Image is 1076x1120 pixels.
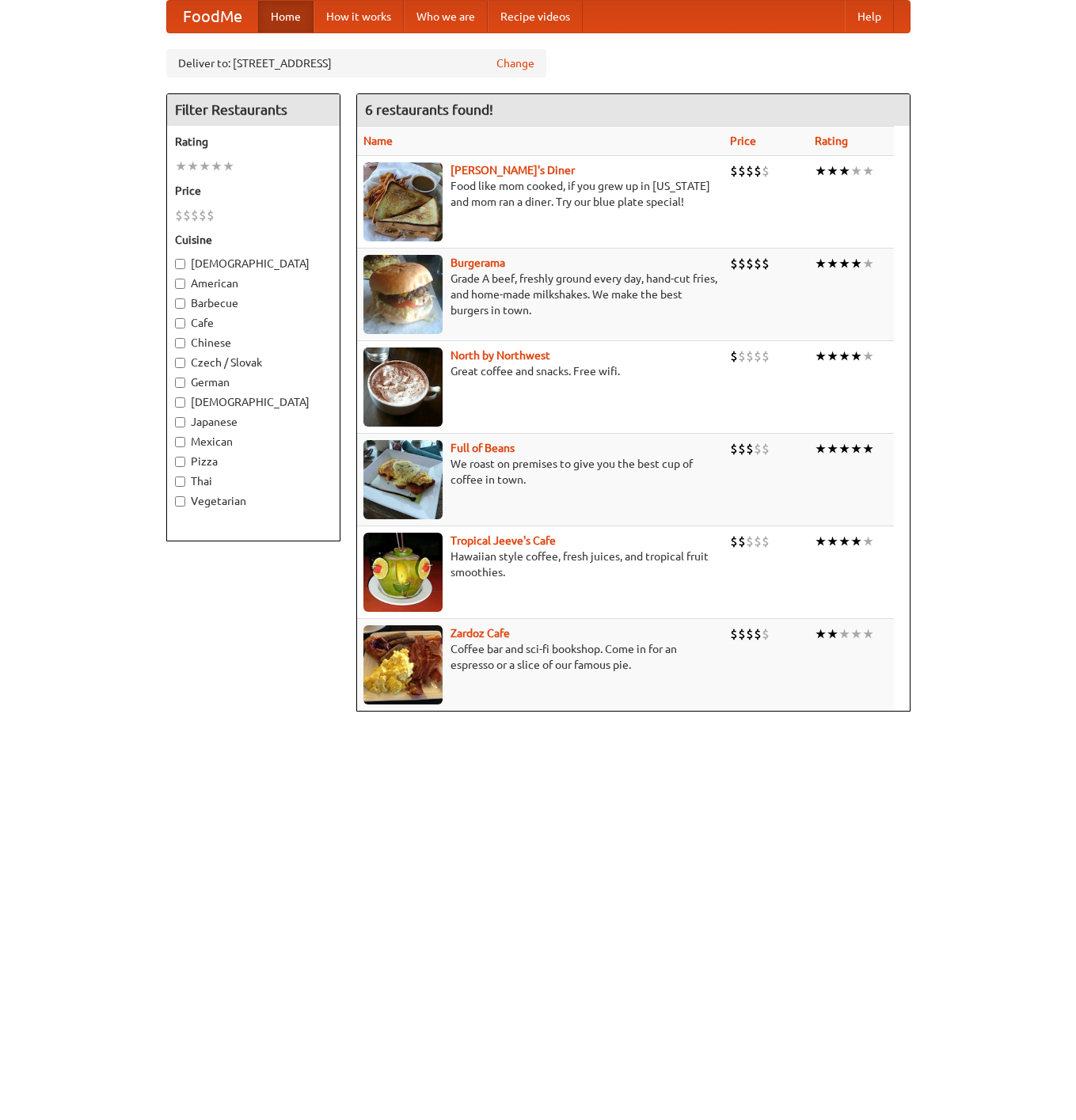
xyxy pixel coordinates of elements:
[363,625,443,704] img: zardoz.jpg
[496,55,534,71] a: Change
[175,315,332,331] label: Cafe
[746,625,754,643] li: $
[850,440,862,457] li: ★
[451,349,550,362] a: North by Northwest
[754,533,762,550] li: $
[730,162,738,180] li: $
[175,275,332,291] label: American
[166,49,546,78] div: Deliver to: [STREET_ADDRESS]
[365,102,493,117] ng-pluralize: 6 restaurants found!
[754,162,762,180] li: $
[175,496,185,507] input: Vegetarian
[363,178,717,210] p: Food like mom cooked, if you grew up in [US_STATE] and mom ran a diner. Try our blue plate special!
[762,625,770,643] li: $
[175,295,332,311] label: Barbecue
[363,135,393,147] a: Name
[363,440,443,519] img: beans.jpg
[827,625,838,643] li: ★
[850,255,862,272] li: ★
[746,162,754,180] li: $
[815,135,848,147] a: Rating
[175,473,332,489] label: Thai
[738,347,746,365] li: $
[730,533,738,550] li: $
[746,347,754,365] li: $
[451,627,510,640] a: Zardoz Cafe
[451,256,505,269] a: Burgerama
[175,394,332,410] label: [DEMOGRAPHIC_DATA]
[451,164,575,177] a: [PERSON_NAME]'s Diner
[175,434,332,450] label: Mexican
[862,440,874,457] li: ★
[175,298,185,309] input: Barbecue
[175,207,183,224] li: $
[199,158,211,175] li: ★
[762,255,770,272] li: $
[363,641,717,673] p: Coffee bar and sci-fi bookshop. Come in for an espresso or a slice of our famous pie.
[207,207,215,224] li: $
[838,440,850,457] li: ★
[451,442,515,454] a: Full of Beans
[191,207,199,224] li: $
[815,533,827,550] li: ★
[762,440,770,457] li: $
[175,134,332,150] h5: Rating
[815,162,827,180] li: ★
[815,625,827,643] li: ★
[850,625,862,643] li: ★
[258,1,314,32] a: Home
[827,533,838,550] li: ★
[730,135,756,147] a: Price
[175,414,332,430] label: Japanese
[167,1,258,32] a: FoodMe
[762,533,770,550] li: $
[183,207,191,224] li: $
[175,279,185,289] input: American
[167,94,340,126] h4: Filter Restaurants
[827,255,838,272] li: ★
[738,440,746,457] li: $
[363,456,717,488] p: We roast on premises to give you the best cup of coffee in town.
[404,1,488,32] a: Who we are
[838,347,850,365] li: ★
[862,533,874,550] li: ★
[175,259,185,269] input: [DEMOGRAPHIC_DATA]
[850,533,862,550] li: ★
[838,162,850,180] li: ★
[738,162,746,180] li: $
[175,437,185,447] input: Mexican
[738,625,746,643] li: $
[211,158,222,175] li: ★
[762,162,770,180] li: $
[827,440,838,457] li: ★
[862,255,874,272] li: ★
[730,347,738,365] li: $
[827,162,838,180] li: ★
[746,440,754,457] li: $
[746,533,754,550] li: $
[815,347,827,365] li: ★
[175,454,332,469] label: Pizza
[754,347,762,365] li: $
[175,335,332,351] label: Chinese
[838,625,850,643] li: ★
[187,158,199,175] li: ★
[175,374,332,390] label: German
[175,183,332,199] h5: Price
[762,347,770,365] li: $
[363,162,443,241] img: sallys.jpg
[175,256,332,271] label: [DEMOGRAPHIC_DATA]
[175,358,185,368] input: Czech / Slovak
[199,207,207,224] li: $
[175,397,185,408] input: [DEMOGRAPHIC_DATA]
[746,255,754,272] li: $
[738,255,746,272] li: $
[175,232,332,248] h5: Cuisine
[862,162,874,180] li: ★
[314,1,404,32] a: How it works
